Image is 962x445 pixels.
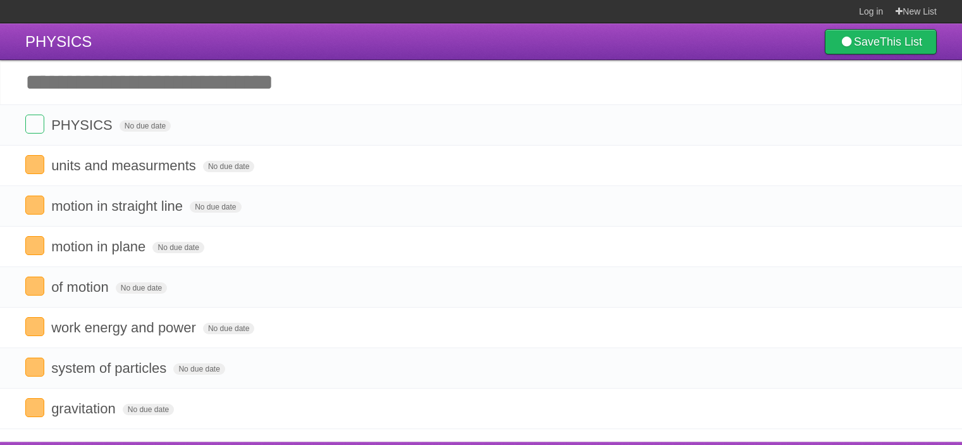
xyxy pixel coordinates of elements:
[51,279,112,295] span: of motion
[880,35,922,48] b: This List
[51,198,186,214] span: motion in straight line
[51,239,149,254] span: motion in plane
[123,404,174,415] span: No due date
[25,196,44,215] label: Done
[25,33,92,50] span: PHYSICS
[116,282,167,294] span: No due date
[120,120,171,132] span: No due date
[51,117,116,133] span: PHYSICS
[51,360,170,376] span: system of particles
[51,320,199,335] span: work energy and power
[203,161,254,172] span: No due date
[25,236,44,255] label: Done
[190,201,241,213] span: No due date
[51,401,119,417] span: gravitation
[825,29,937,54] a: SaveThis List
[25,358,44,377] label: Done
[25,317,44,336] label: Done
[173,363,225,375] span: No due date
[51,158,199,173] span: units and measurments
[25,115,44,134] label: Done
[203,323,254,334] span: No due date
[25,155,44,174] label: Done
[152,242,204,253] span: No due date
[25,398,44,417] label: Done
[25,277,44,296] label: Done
